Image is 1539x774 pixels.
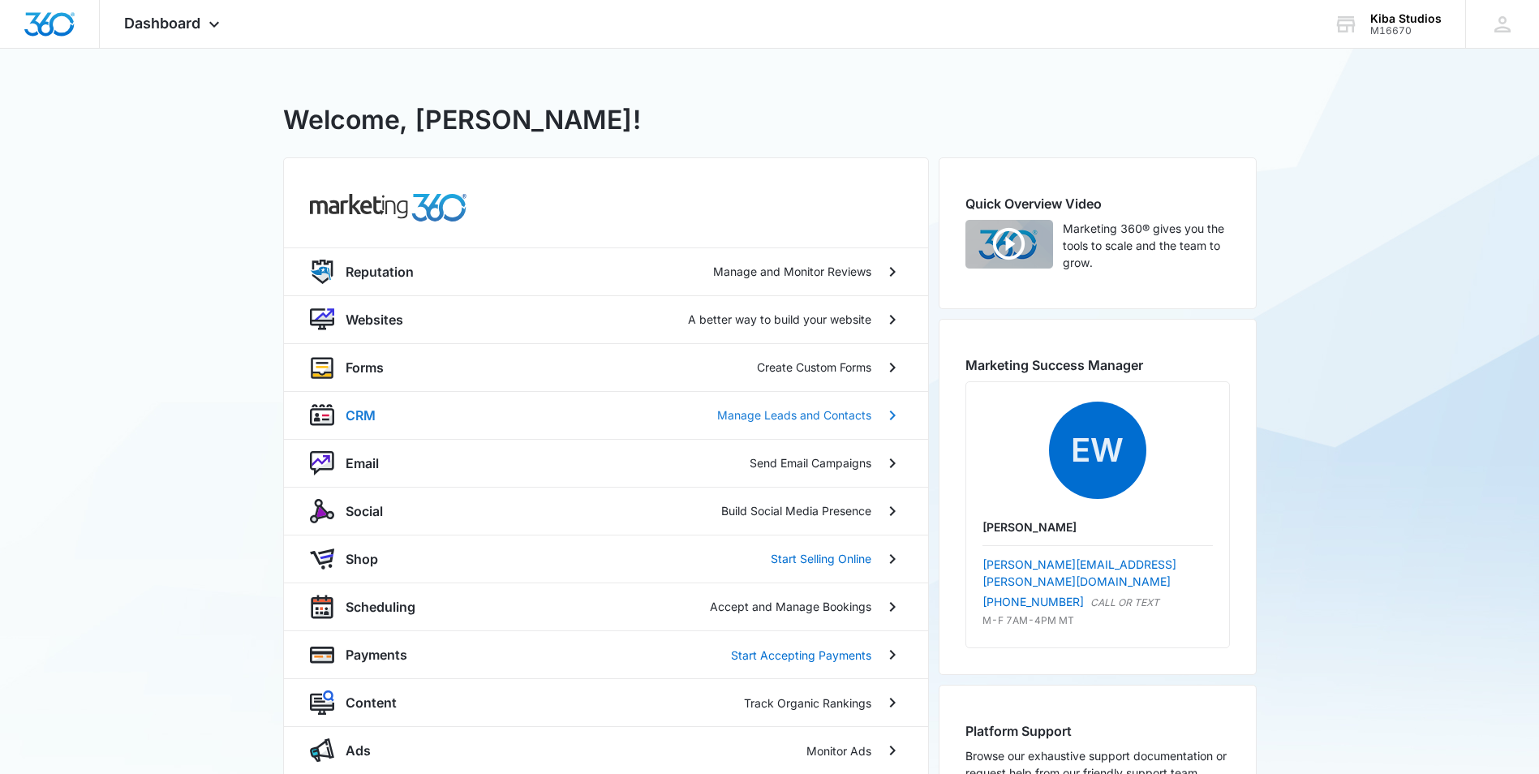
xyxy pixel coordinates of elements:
p: Payments [346,645,407,664]
a: nurtureEmailSend Email Campaigns [284,439,928,487]
span: EW [1049,402,1146,499]
h2: Marketing Success Manager [965,355,1230,375]
h2: Quick Overview Video [965,194,1230,213]
p: Send Email Campaigns [750,454,871,471]
a: schedulingSchedulingAccept and Manage Bookings [284,583,928,631]
img: reputation [310,260,334,284]
p: M-F 7AM-4PM MT [982,613,1213,628]
p: Manage Leads and Contacts [717,406,871,424]
a: paymentsPaymentsStart Accepting Payments [284,630,928,678]
a: adsAdsMonitor Ads [284,726,928,774]
a: shopAppShopStart Selling Online [284,535,928,583]
p: Create Custom Forms [757,359,871,376]
p: Accept and Manage Bookings [710,598,871,615]
p: Manage and Monitor Reviews [713,263,871,280]
img: website [310,307,334,332]
a: contentContentTrack Organic Rankings [284,678,928,726]
a: crmCRMManage Leads and Contacts [284,391,928,439]
p: Email [346,454,379,473]
div: account name [1370,12,1442,25]
p: Start Selling Online [771,550,871,567]
p: A better way to build your website [688,311,871,328]
a: socialSocialBuild Social Media Presence [284,487,928,535]
p: Social [346,501,383,521]
img: ads [310,738,334,763]
p: Marketing 360® gives you the tools to scale and the team to grow. [1063,220,1230,271]
a: reputationReputationManage and Monitor Reviews [284,247,928,295]
img: payments [310,643,334,667]
img: Quick Overview Video [965,220,1053,269]
p: Monitor Ads [806,742,871,759]
img: shopApp [310,547,334,571]
p: Content [346,693,397,712]
img: content [310,690,334,715]
p: Shop [346,549,378,569]
h1: Welcome, [PERSON_NAME]! [283,101,641,140]
p: Forms [346,358,384,377]
img: social [310,499,334,523]
p: [PERSON_NAME] [982,518,1213,535]
p: CALL OR TEXT [1090,596,1159,610]
img: crm [310,403,334,428]
p: Websites [346,310,403,329]
h2: Platform Support [965,721,1230,741]
p: Scheduling [346,597,415,617]
img: scheduling [310,595,334,620]
a: [PERSON_NAME][EMAIL_ADDRESS][PERSON_NAME][DOMAIN_NAME] [982,557,1176,588]
div: account id [1370,25,1442,37]
p: Start Accepting Payments [731,647,871,664]
p: Ads [346,741,371,760]
p: Reputation [346,262,414,282]
img: forms [310,355,334,380]
span: Dashboard [124,15,200,32]
p: CRM [346,406,376,425]
a: formsFormsCreate Custom Forms [284,343,928,391]
img: common.products.marketing.title [310,194,467,221]
p: Track Organic Rankings [744,694,871,712]
p: Build Social Media Presence [721,502,871,519]
a: websiteWebsitesA better way to build your website [284,295,928,343]
a: [PHONE_NUMBER] [982,593,1084,610]
img: nurture [310,451,334,475]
